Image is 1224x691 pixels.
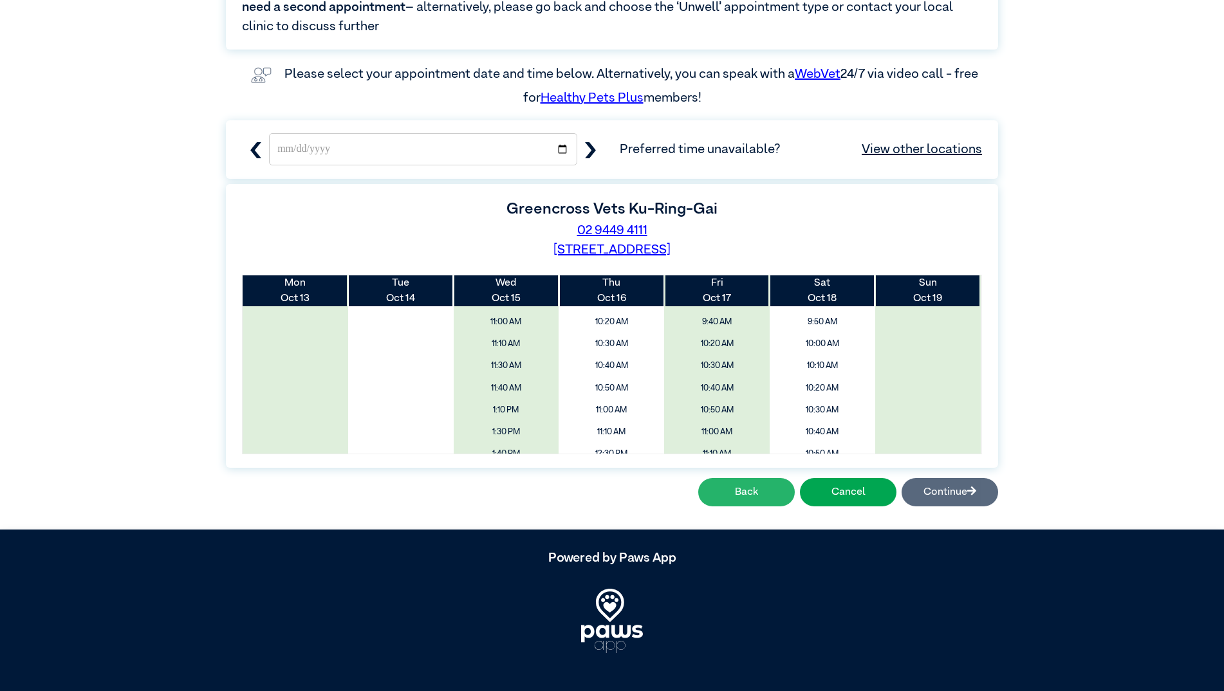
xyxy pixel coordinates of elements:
label: Greencross Vets Ku-Ring-Gai [506,201,718,217]
span: 11:00 AM [669,423,765,441]
th: Oct 19 [875,275,981,306]
a: 02 9449 4111 [577,224,647,237]
th: Oct 14 [348,275,454,306]
span: 10:30 AM [669,356,765,375]
th: Oct 18 [770,275,875,306]
span: 10:50 AM [563,379,660,398]
a: Healthy Pets Plus [541,91,644,104]
span: 10:20 AM [669,335,765,353]
th: Oct 16 [559,275,664,306]
span: 11:00 AM [563,401,660,419]
span: 10:50 AM [774,445,871,463]
button: Cancel [800,478,896,506]
th: Oct 13 [243,275,348,306]
span: 10:10 AM [774,356,871,375]
a: WebVet [795,68,840,80]
span: 10:50 AM [669,401,765,419]
h5: Powered by Paws App [226,550,998,566]
span: Preferred time unavailable? [620,140,982,159]
span: 11:10 AM [563,423,660,441]
span: 11:10 AM [669,445,765,463]
span: 1:30 PM [458,423,555,441]
img: PawsApp [581,589,643,653]
span: 10:30 AM [563,335,660,353]
span: 10:40 AM [669,379,765,398]
span: 10:30 AM [774,401,871,419]
span: 10:20 AM [563,313,660,331]
span: 11:00 AM [458,313,555,331]
a: [STREET_ADDRESS] [553,243,671,256]
span: 10:40 AM [563,356,660,375]
span: 11:10 AM [458,335,555,353]
th: Oct 17 [664,275,770,306]
img: vet [246,62,277,88]
span: 10:20 AM [774,379,871,398]
span: 10:00 AM [774,335,871,353]
a: View other locations [862,140,982,159]
th: Oct 15 [454,275,559,306]
span: 10:40 AM [774,423,871,441]
span: 9:50 AM [774,313,871,331]
span: 11:30 AM [458,356,555,375]
button: Back [698,478,795,506]
span: 11:40 AM [458,379,555,398]
span: 1:10 PM [458,401,555,419]
label: Please select your appointment date and time below. Alternatively, you can speak with a 24/7 via ... [284,68,981,104]
span: 9:40 AM [669,313,765,331]
span: 1:40 PM [458,445,555,463]
span: 12:30 PM [563,445,660,463]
